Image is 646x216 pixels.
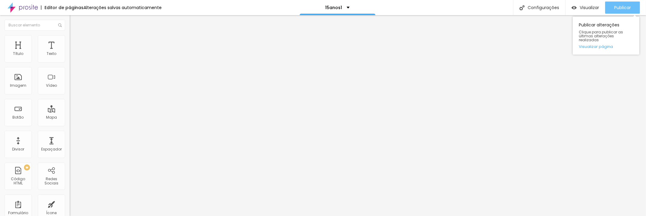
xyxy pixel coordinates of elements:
[580,5,599,11] font: Visualizar
[12,147,24,152] font: Divisor
[579,45,633,49] a: Visualizar página
[579,29,623,42] font: Clique para publicar as últimas alterações realizadas
[44,5,84,11] font: Editor de páginas
[325,5,342,11] font: 15anos1
[519,5,525,10] img: Ícone
[8,210,28,215] font: Formulário
[13,115,24,120] font: Botão
[41,147,62,152] font: Espaçador
[13,51,23,56] font: Título
[58,23,62,27] img: Ícone
[572,5,577,10] img: view-1.svg
[10,83,26,88] font: Imagem
[5,20,65,31] input: Buscar elemento
[528,5,559,11] font: Configurações
[47,51,56,56] font: Texto
[84,5,162,11] font: Alterações salvas automaticamente
[579,44,613,49] font: Visualizar página
[614,5,631,11] font: Publicar
[11,176,25,186] font: Código HTML
[605,2,640,14] button: Publicar
[579,22,619,28] font: Publicar alterações
[44,176,58,186] font: Redes Sociais
[565,2,605,14] button: Visualizar
[46,210,57,215] font: Ícone
[70,15,646,216] iframe: Editor
[46,115,57,120] font: Mapa
[46,83,57,88] font: Vídeo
